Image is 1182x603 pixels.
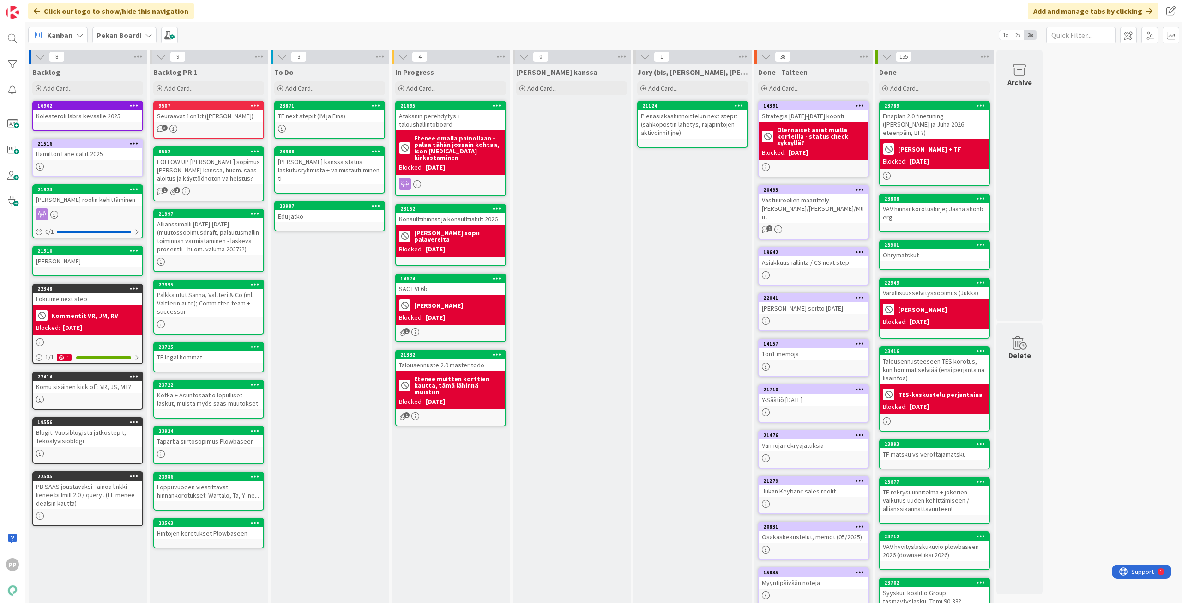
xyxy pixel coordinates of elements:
div: Click our logo to show/hide this navigation [28,3,194,19]
span: Kanban [47,30,72,41]
span: 1 [162,187,168,193]
span: Support [19,1,42,12]
div: 21124 [638,102,747,110]
div: SAC EVL6b [396,283,505,295]
div: 21516 [37,140,142,147]
div: 23416 [880,347,989,355]
div: Archive [1007,77,1032,88]
div: 22585 [33,472,142,481]
div: 22414 [37,373,142,380]
div: Osakaskekustelut, memot (05/2025) [759,531,868,543]
div: 14674 [396,274,505,283]
div: 21510[PERSON_NAME] [33,247,142,267]
span: Done [879,67,897,77]
div: 23988 [279,148,384,155]
div: Hamilton Lane callit 2025 [33,148,142,160]
div: Asiakkuushallinta / CS next step [759,256,868,268]
div: 21923[PERSON_NAME] roolin kehittäminen [33,185,142,206]
div: Loppuvuoden viestittävät hinnankorotukset: Wartalo, Ta, Y jne... [154,481,263,501]
div: 21279 [763,478,868,484]
div: 20831Osakaskekustelut, memot (05/2025) [759,523,868,543]
div: 23722 [158,382,263,388]
div: 15835Myyntipäivään noteja [759,568,868,589]
div: Pienasiakashinnoittelun next stepit (sähköpostin lähetys, rajapintojen aktivoinnit jne) [638,110,747,139]
div: [DATE] [63,323,82,333]
div: Blocked: [883,402,907,412]
div: Blocked: [399,163,423,172]
div: 16902Kolesteroli labra keväälle 2025 [33,102,142,122]
div: Jukan Keybanc sales roolit [759,485,868,497]
b: Olennaiset asiat muilla korteilla - status check syksyllä? [777,127,865,146]
div: 23725TF legal hommat [154,343,263,363]
div: TF matsku vs verottajamatsku [880,448,989,460]
span: 9 [170,51,186,62]
div: 23702 [884,579,989,586]
div: 9507 [158,103,263,109]
div: 14391Strategia [DATE]-[DATE] koonti [759,102,868,122]
div: 14157 [763,341,868,347]
div: 23677 [880,478,989,486]
span: Backlog PR 1 [153,67,197,77]
b: Etenee muitten korttien kautta, tämä lähinnä muistiin [414,376,502,395]
div: 23702 [880,579,989,587]
div: Vanhoja rekryajatuksia [759,439,868,451]
div: VAV hinnankorotuskirje; Jaana shönb erg [880,203,989,223]
div: Lokitime next step [33,293,142,305]
div: 21695 [400,103,505,109]
div: 23152 [396,205,505,213]
div: 21279Jukan Keybanc sales roolit [759,477,868,497]
div: 22414 [33,372,142,381]
div: 14157 [759,340,868,348]
span: Add Card... [890,84,920,92]
span: Add Card... [43,84,73,92]
div: 8562 [158,148,263,155]
div: 23987 [275,202,384,210]
div: 22995 [154,280,263,289]
div: Blogit: Vuosiblogista jatkostepit, Tekoälyvisioblogi [33,426,142,447]
div: 21332 [396,351,505,359]
span: 1 [404,328,410,334]
div: 23152Konsulttihinnat ja konsulttishift 2026 [396,205,505,225]
div: 22348Lokitime next step [33,285,142,305]
div: 23725 [158,344,263,350]
div: Hintojen korotukset Plowbaseen [154,527,263,539]
div: 1on1 memoja [759,348,868,360]
div: [PERSON_NAME] kanssa status laskutusryhmistä + valmistautuminen ti [275,156,384,184]
div: Blocked: [883,317,907,327]
div: [DATE] [426,397,445,407]
span: Add Card... [285,84,315,92]
div: 23416Talousennusteeseen TES korotus, kun hommat selviää (ensi perjantaina lisäinfoa) [880,347,989,384]
div: [DATE] [426,244,445,254]
div: Tapartia siirtosopimus Plowbaseen [154,435,263,447]
div: 14674 [400,275,505,282]
div: 23712VAV hyvityslaskukuvio plowbaseen 2026 (downselliksi 2026) [880,532,989,561]
span: Add Card... [769,84,799,92]
div: Ohrymatskut [880,249,989,261]
span: Jukan kanssa [516,67,597,77]
div: 22041 [759,294,868,302]
span: 1 [404,412,410,418]
div: 21516 [33,140,142,148]
img: Visit kanbanzone.com [6,6,19,19]
div: [DATE] [910,317,929,327]
span: 1 [766,225,772,231]
div: 23901Ohrymatskut [880,241,989,261]
div: Kotka + Asuntosäätiö lopulliset laskut, muista myös saas-muutokset [154,389,263,409]
div: 20493Vastuuroolien määrittely [PERSON_NAME]/[PERSON_NAME]/Muut [759,186,868,223]
div: 23987Edu jatko [275,202,384,222]
div: 14674SAC EVL6b [396,274,505,295]
div: 22585 [37,473,142,480]
b: Kommentit VR, JM, RV [51,312,118,319]
div: 23808 [884,195,989,202]
span: In Progress [395,67,434,77]
div: [DATE] [426,313,445,323]
div: Y-Säätiö [DATE] [759,394,868,406]
div: 21695Atakanin perehdytys + taloushallintoboard [396,102,505,130]
div: 21124 [642,103,747,109]
div: 23987 [279,203,384,209]
div: 20831 [759,523,868,531]
span: 2x [1012,30,1024,40]
span: 155 [896,51,911,62]
div: 21997 [158,211,263,217]
div: Komu sisäinen kick off: VR, JS, MT? [33,381,142,393]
